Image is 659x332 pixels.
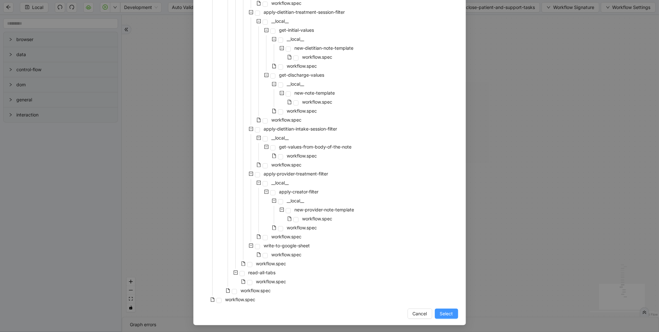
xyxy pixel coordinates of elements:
span: workflow.spec [286,224,318,232]
span: file [287,100,292,104]
span: get-values-from-body-of-the-note [278,143,353,151]
span: file [287,217,292,221]
button: Cancel [408,309,432,319]
span: apply-creator-filter [278,188,320,196]
span: minus-square [249,127,253,131]
span: minus-square [249,243,253,248]
span: apply-provider-treatment-filter [264,171,328,176]
span: workflow.spec [272,0,302,6]
span: file [257,118,261,122]
span: workflow.spec [270,233,303,241]
span: minus-square [257,19,261,23]
span: file [241,279,246,284]
span: get-discharge-values [278,71,326,79]
span: minus-square [272,37,276,41]
span: workflow.spec [270,161,303,169]
span: new-dietitian-note-template [295,45,354,51]
span: apply-provider-treatment-filter [263,170,330,178]
span: file [272,64,276,68]
span: workflow.spec [256,279,286,284]
span: file [226,288,230,293]
span: file [272,154,276,158]
span: apply-creator-filter [279,189,319,194]
span: file [257,163,261,167]
span: workflow.spec [302,99,333,105]
span: minus-square [264,145,269,149]
span: workflow.spec [270,116,303,124]
span: __local__ [287,36,304,42]
span: workflow.spec [270,251,303,259]
span: workflow.spec [287,108,317,114]
span: workflow.spec [255,278,288,285]
span: workflow.spec [302,216,333,221]
span: write-to-google-sheet [264,243,310,248]
span: workflow.spec [302,54,333,60]
span: get-initial-values [278,26,316,34]
span: get-values-from-body-of-the-note [279,144,352,149]
span: __local__ [287,81,304,87]
span: __local__ [272,135,289,140]
span: workflow.spec [286,107,318,115]
span: apply-dietitian-intake-session-filter [264,126,337,132]
span: workflow.spec [255,260,288,268]
span: file [257,252,261,257]
span: read-all-tabs [249,270,276,275]
span: minus-square [257,136,261,140]
span: apply-dietitian-treatment-session-filter [263,8,346,16]
span: workflow.spec [286,152,318,160]
span: minus-square [264,28,269,32]
span: workflow.spec [301,98,334,106]
span: minus-square [249,172,253,176]
span: file [287,55,292,59]
button: Select [435,309,458,319]
span: __local__ [272,18,289,24]
span: workflow.spec [225,297,256,302]
span: __local__ [286,80,306,88]
span: minus-square [233,270,238,275]
span: workflow.spec [224,296,257,303]
span: minus-square [280,46,284,50]
span: file [210,297,215,302]
span: minus-square [257,181,261,185]
span: __local__ [272,180,289,185]
span: minus-square [264,190,269,194]
span: read-all-tabs [247,269,277,277]
span: minus-square [280,208,284,212]
span: __local__ [286,197,306,205]
span: new-dietitian-note-template [293,44,355,52]
span: __local__ [270,134,290,142]
span: get-discharge-values [279,72,325,78]
span: workflow.spec [286,62,318,70]
span: workflow.spec [287,153,317,158]
span: workflow.spec [301,53,334,61]
span: minus-square [272,199,276,203]
span: minus-square [264,73,269,77]
span: file [257,234,261,239]
span: workflow.spec [272,234,302,239]
span: workflow.spec [272,117,302,123]
span: workflow.spec [256,261,286,266]
span: file [272,109,276,113]
span: new-provider-note-template [295,207,354,212]
span: Cancel [413,310,427,317]
span: get-initial-values [279,27,314,33]
span: workflow.spec [301,215,334,223]
span: workflow.spec [272,252,302,257]
span: workflow.spec [272,162,302,167]
span: file [257,1,261,5]
span: workflow.spec [287,225,317,230]
span: new-provider-note-template [293,206,356,214]
span: file [272,226,276,230]
span: apply-dietitian-treatment-session-filter [264,9,345,15]
span: __local__ [287,198,304,203]
span: write-to-google-sheet [263,242,311,250]
span: file [241,261,246,266]
span: Select [440,310,453,317]
span: minus-square [280,91,284,95]
span: minus-square [272,82,276,86]
span: minus-square [249,10,253,14]
span: __local__ [270,179,290,187]
span: apply-dietitian-intake-session-filter [263,125,339,133]
span: workflow.spec [240,287,272,294]
span: __local__ [286,35,306,43]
